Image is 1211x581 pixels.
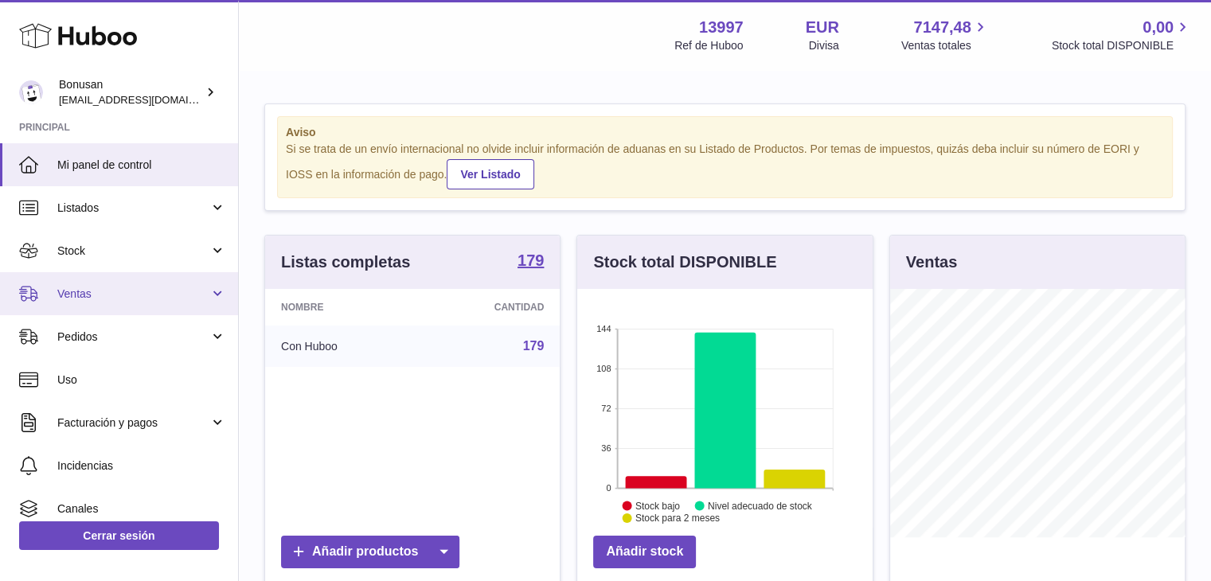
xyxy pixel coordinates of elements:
th: Cantidad [418,289,560,326]
span: Stock [57,244,209,259]
span: Listados [57,201,209,216]
img: info@bonusan.es [19,80,43,104]
span: Facturación y pagos [57,415,209,431]
a: Cerrar sesión [19,521,219,550]
h3: Listas completas [281,252,410,273]
td: Con Huboo [265,326,418,367]
a: Ver Listado [447,159,533,189]
span: 0,00 [1143,17,1174,38]
div: Divisa [809,38,839,53]
text: Stock para 2 meses [635,513,720,524]
span: Ventas [57,287,209,302]
a: 7147,48 Ventas totales [901,17,990,53]
text: 36 [602,443,611,453]
h3: Ventas [906,252,957,273]
h3: Stock total DISPONIBLE [593,252,776,273]
div: Ref de Huboo [674,38,743,53]
a: 179 [523,339,545,353]
strong: 179 [518,252,544,268]
a: 0,00 Stock total DISPONIBLE [1052,17,1192,53]
span: Uso [57,372,226,388]
a: Añadir stock [593,536,696,568]
strong: Aviso [286,125,1164,140]
span: Pedidos [57,329,209,345]
span: Ventas totales [901,38,990,53]
text: Nivel adecuado de stock [708,500,813,511]
span: Canales [57,501,226,517]
text: 108 [596,364,611,373]
a: 179 [518,252,544,271]
text: 0 [607,483,611,493]
div: Si se trata de un envío internacional no olvide incluir información de aduanas en su Listado de P... [286,142,1164,189]
text: Stock bajo [635,500,680,511]
span: 7147,48 [913,17,971,38]
th: Nombre [265,289,418,326]
a: Añadir productos [281,536,459,568]
text: 72 [602,404,611,413]
strong: 13997 [699,17,744,38]
span: Stock total DISPONIBLE [1052,38,1192,53]
text: 144 [596,324,611,333]
span: [EMAIL_ADDRESS][DOMAIN_NAME] [59,93,234,106]
strong: EUR [806,17,839,38]
span: Mi panel de control [57,158,226,173]
span: Incidencias [57,458,226,474]
div: Bonusan [59,77,202,107]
